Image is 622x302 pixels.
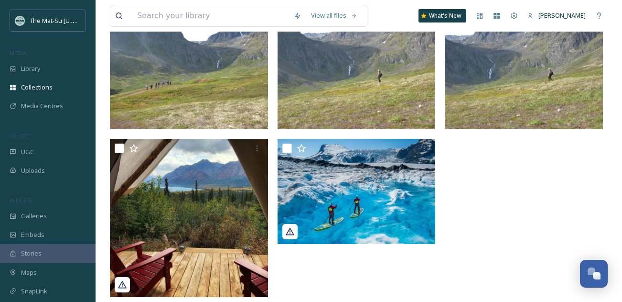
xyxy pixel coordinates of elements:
[278,11,436,129] img: Eska Falls (1).jpg
[580,260,608,288] button: Open Chat
[278,139,436,244] img: matsuvalleyak_03212025_17914398608494624.jpg
[21,83,53,92] span: Collections
[21,212,47,221] span: Galleries
[21,64,40,73] span: Library
[110,139,268,297] img: handmadejourneys_03212025_18052923172201830.jpg
[21,230,44,239] span: Embeds
[21,249,42,258] span: Stories
[21,268,37,277] span: Maps
[445,11,603,129] img: Eska Falls.jpg
[10,197,32,204] span: WIDGETS
[10,133,30,140] span: COLLECT
[418,9,466,22] a: What's New
[21,101,63,111] span: Media Centres
[538,11,586,20] span: [PERSON_NAME]
[21,147,34,157] span: UGC
[21,287,47,296] span: SnapLink
[523,6,590,25] a: [PERSON_NAME]
[30,16,96,25] span: The Mat-Su [US_STATE]
[132,5,289,26] input: Search your library
[306,6,362,25] a: View all files
[15,16,25,25] img: Social_thumbnail.png
[21,166,45,175] span: Uploads
[110,11,268,129] img: Eska Falls (2).jpg
[10,49,26,56] span: MEDIA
